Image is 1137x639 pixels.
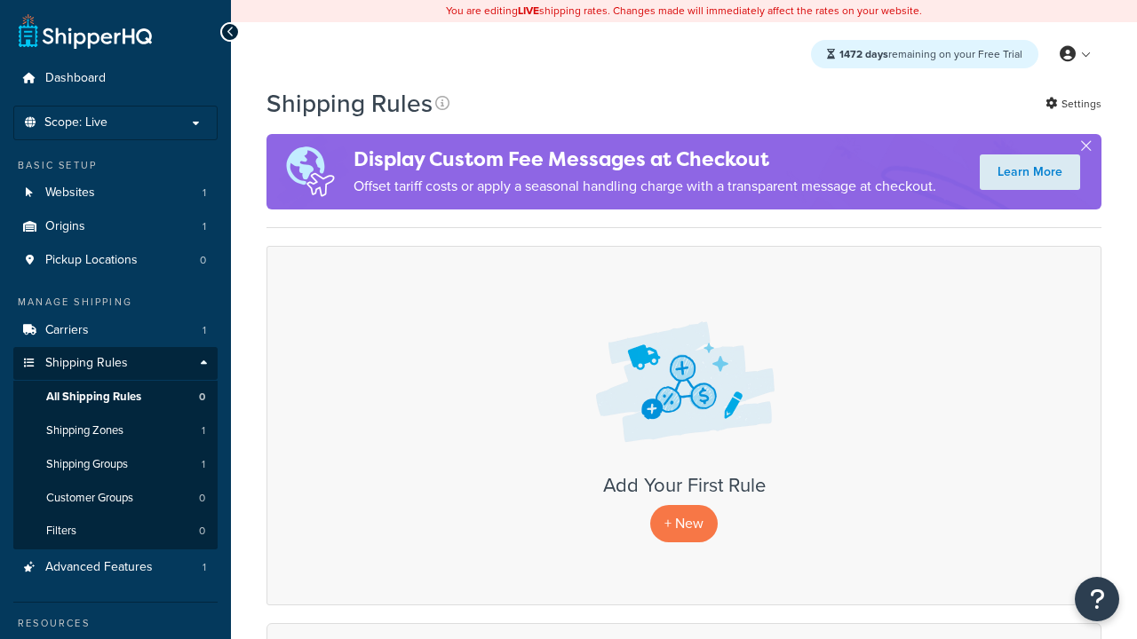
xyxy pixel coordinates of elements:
li: Advanced Features [13,551,218,584]
span: 0 [199,390,205,405]
span: Customer Groups [46,491,133,506]
a: Shipping Rules [13,347,218,380]
a: Origins 1 [13,210,218,243]
span: Origins [45,219,85,234]
li: Pickup Locations [13,244,218,277]
span: 0 [200,253,206,268]
span: All Shipping Rules [46,390,141,405]
span: 1 [203,323,206,338]
span: Filters [46,524,76,539]
button: Open Resource Center [1075,577,1119,621]
span: Pickup Locations [45,253,138,268]
span: Carriers [45,323,89,338]
a: Pickup Locations 0 [13,244,218,277]
span: 1 [203,185,206,201]
span: Advanced Features [45,560,153,575]
a: Customer Groups 0 [13,482,218,515]
h1: Shipping Rules [266,86,433,121]
span: 1 [202,457,205,472]
li: All Shipping Rules [13,381,218,414]
a: Filters 0 [13,515,218,548]
li: Origins [13,210,218,243]
span: 1 [203,219,206,234]
li: Filters [13,515,218,548]
a: Shipping Zones 1 [13,414,218,447]
li: Websites [13,177,218,209]
img: duties-banner-06bc72dcb5fe05cb3f9472aba00be2ae8eb53ab6f0d8bb03d382ba314ac3c341.png [266,134,354,209]
a: Carriers 1 [13,314,218,347]
a: ShipperHQ Home [19,13,152,49]
li: Shipping Groups [13,448,218,481]
div: Basic Setup [13,158,218,173]
h4: Display Custom Fee Messages at Checkout [354,145,936,174]
a: Settings [1046,91,1101,116]
li: Shipping Zones [13,414,218,447]
span: 1 [202,423,205,438]
span: Scope: Live [44,115,107,130]
div: Resources [13,616,218,631]
span: 1 [203,560,206,575]
div: remaining on your Free Trial [811,40,1038,68]
span: Shipping Rules [45,356,128,371]
a: Shipping Groups 1 [13,448,218,481]
span: Websites [45,185,95,201]
a: Learn More [980,154,1080,190]
a: Advanced Features 1 [13,551,218,584]
li: Shipping Rules [13,347,218,549]
li: Customer Groups [13,482,218,515]
a: Websites 1 [13,177,218,209]
span: Shipping Groups [46,457,128,472]
div: Manage Shipping [13,295,218,310]
p: Offset tariff costs or apply a seasonal handling charge with a transparent message at checkout. [354,174,936,199]
span: 0 [199,491,205,506]
a: All Shipping Rules 0 [13,381,218,414]
strong: 1472 days [839,46,888,62]
span: Dashboard [45,71,106,86]
a: Dashboard [13,62,218,95]
h3: Add Your First Rule [285,475,1083,496]
b: LIVE [518,3,539,19]
p: + New [650,505,718,541]
span: Shipping Zones [46,423,123,438]
li: Carriers [13,314,218,347]
span: 0 [199,524,205,539]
